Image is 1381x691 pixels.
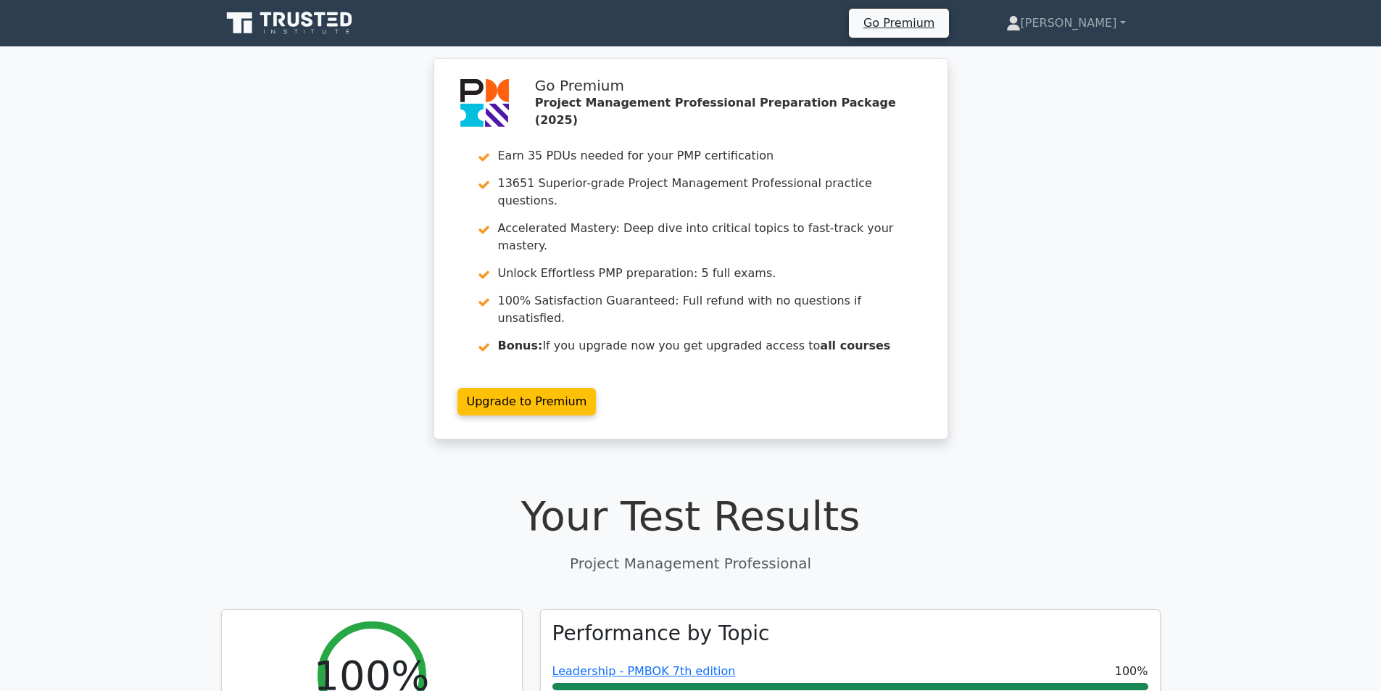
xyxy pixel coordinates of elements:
[552,621,770,646] h3: Performance by Topic
[552,664,736,678] a: Leadership - PMBOK 7th edition
[1115,663,1148,680] span: 100%
[855,13,943,33] a: Go Premium
[971,9,1161,38] a: [PERSON_NAME]
[221,553,1161,574] p: Project Management Professional
[457,388,597,415] a: Upgrade to Premium
[221,492,1161,540] h1: Your Test Results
